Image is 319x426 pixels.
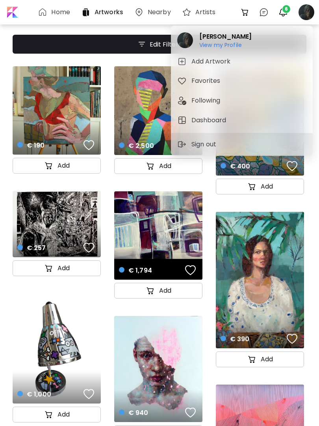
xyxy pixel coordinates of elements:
[174,93,310,108] button: tabFollowing
[177,140,187,149] img: sign-out
[191,76,223,86] h5: Favorites
[191,57,233,66] h5: Add Artwork
[199,41,252,49] h6: View my Profile
[191,116,228,125] h5: Dashboard
[174,112,310,128] button: tabDashboard
[174,136,222,152] button: sign-outSign out
[177,57,187,66] img: tab
[199,32,252,41] h2: [PERSON_NAME]
[177,96,187,105] img: tab
[191,140,219,149] p: Sign out
[174,73,310,89] button: tabFavorites
[177,76,187,86] img: tab
[174,54,310,69] button: tabAdd Artwork
[191,96,223,105] h5: Following
[177,116,187,125] img: tab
